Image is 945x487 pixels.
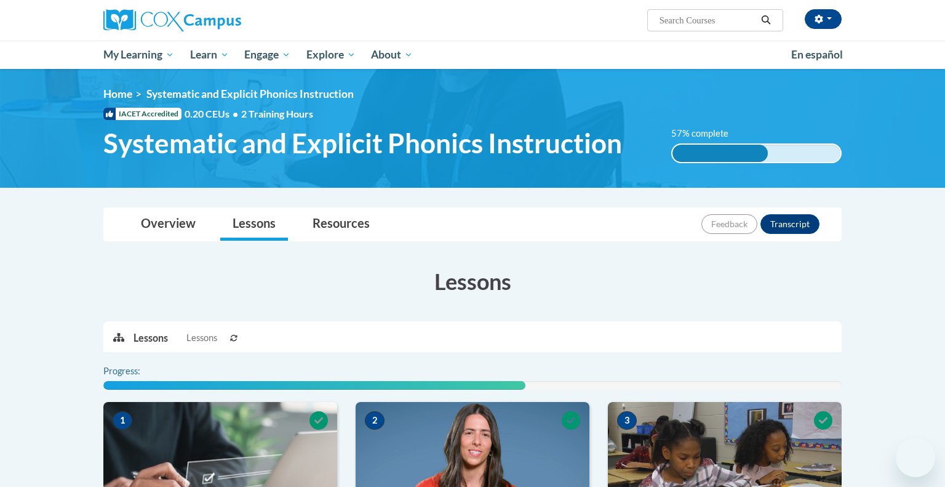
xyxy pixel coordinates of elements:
span: Explore [306,47,356,62]
iframe: Button to launch messaging window [896,438,935,477]
span: Systematic and Explicit Phonics Instruction [146,87,354,100]
a: Explore [298,41,364,69]
span: • [233,108,238,119]
label: Progress: [103,364,174,378]
button: Feedback [701,214,757,234]
div: 57% complete [672,145,768,162]
a: Engage [236,41,298,69]
a: My Learning [95,41,182,69]
img: Cox Campus [103,9,241,31]
a: About [364,41,421,69]
span: 1 [113,411,132,430]
span: Systematic and Explicit Phonics Instruction [103,127,622,159]
span: About [371,47,413,62]
a: Cox Campus [103,9,337,31]
a: Learn [182,41,237,69]
span: 3 [617,411,637,430]
button: Account Settings [805,9,842,29]
span: 0.20 CEUs [185,107,241,121]
button: Search [757,13,775,28]
span: Lessons [186,331,217,345]
h3: Lessons [103,266,842,297]
label: 57% complete [671,127,742,140]
span: My Learning [103,47,174,62]
span: En español [791,48,843,61]
div: Main menu [85,41,860,69]
a: Resources [300,208,382,241]
a: Home [103,87,132,100]
a: Overview [129,208,208,241]
a: Lessons [220,208,288,241]
input: Search Courses [658,13,757,28]
span: 2 [365,411,385,430]
a: En español [783,42,851,68]
button: Transcript [760,214,819,234]
span: 2 Training Hours [241,108,313,119]
span: Learn [190,47,229,62]
p: Lessons [134,331,168,345]
span: Engage [244,47,290,62]
span: IACET Accredited [103,108,181,120]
